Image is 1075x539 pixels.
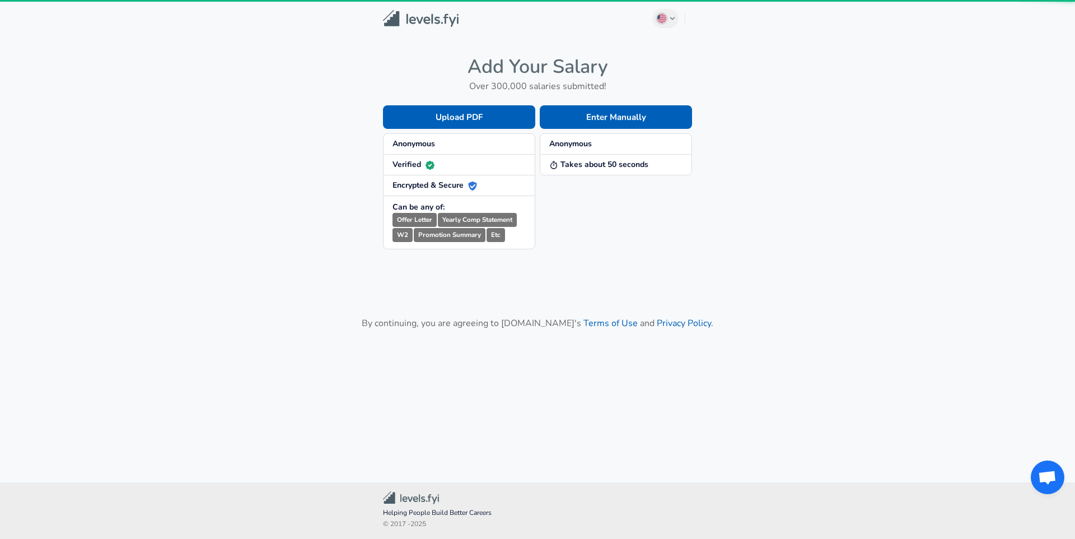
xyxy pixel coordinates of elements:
button: Upload PDF [383,105,535,129]
strong: Anonymous [549,138,592,149]
small: Promotion Summary [414,228,485,242]
span: Helping People Build Better Careers [383,508,692,519]
h6: Over 300,000 salaries submitted! [383,78,692,94]
img: English (US) [657,14,666,23]
strong: Anonymous [392,138,435,149]
small: Offer Letter [392,213,437,227]
div: Open chat [1031,461,1064,494]
a: Privacy Policy [657,317,711,329]
span: © 2017 - 2025 [383,519,692,530]
strong: Verified [392,159,434,170]
small: Yearly Comp Statement [438,213,517,227]
a: Terms of Use [583,317,638,329]
small: W2 [392,228,413,242]
strong: Takes about 50 seconds [549,159,648,170]
img: Levels.fyi Community [383,491,439,504]
button: Enter Manually [540,105,692,129]
h4: Add Your Salary [383,55,692,78]
img: Levels.fyi [383,10,459,27]
button: English (US) [652,9,679,28]
strong: Encrypted & Secure [392,180,477,190]
small: Etc [487,228,505,242]
strong: Can be any of: [392,202,445,212]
